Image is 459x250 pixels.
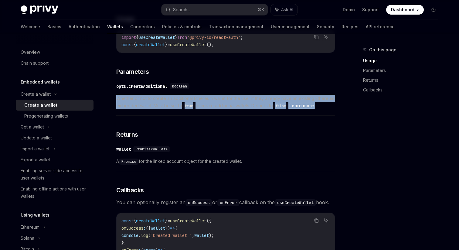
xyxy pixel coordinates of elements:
a: Learn more [289,103,314,108]
a: Enabling server-side access to user wallets [16,165,93,183]
a: Parameters [363,66,443,75]
div: Overview [21,49,40,56]
span: You can optionally register an or callback on the hook. [116,198,335,207]
span: Parameters [116,67,149,76]
a: Welcome [21,19,40,34]
div: wallet [116,146,131,152]
button: Ask AI [322,217,330,224]
code: onSuccess [185,199,212,206]
span: console [121,233,138,238]
a: Demo [343,7,355,13]
a: Connectors [130,19,155,34]
img: dark logo [21,5,58,14]
span: ( [148,233,151,238]
a: Support [362,7,379,13]
div: Search... [173,6,190,13]
a: Dashboard [386,5,424,15]
div: Pregenerating wallets [24,112,68,120]
span: const [121,218,134,224]
button: Ask AI [271,4,297,15]
a: Usage [363,56,443,66]
span: (); [206,42,214,47]
span: } [175,35,177,40]
button: Copy the contents from the code block [312,33,320,41]
span: ({ [146,225,151,231]
span: Returns [116,130,138,139]
span: import [121,35,136,40]
a: Recipes [342,19,359,34]
span: Whether or not to create an additional Ethereum wallet for the user if they already have an exist... [116,95,335,109]
div: Chain support [21,60,49,67]
a: Returns [363,75,443,85]
span: createWallet [136,42,165,47]
span: ; [240,35,243,40]
div: Create a wallet [21,91,51,98]
div: Enabling offline actions with user wallets [21,185,90,200]
span: ); [209,233,214,238]
div: opts.createAdditional [116,83,167,89]
div: Create a wallet [24,101,57,109]
span: => [170,225,175,231]
span: } [165,42,168,47]
span: Callbacks [116,186,144,194]
a: Wallets [107,19,123,34]
button: Search...⌘K [161,4,268,15]
span: { [136,35,138,40]
a: Authentication [69,19,100,34]
span: 'Created wallet ' [151,233,192,238]
span: A for the linked account object for the created wallet. [116,158,335,165]
a: Chain support [16,58,93,69]
a: Callbacks [363,85,443,95]
a: Enabling offline actions with user wallets [16,183,93,202]
a: Export a wallet [16,154,93,165]
button: Toggle dark mode [429,5,438,15]
a: API reference [366,19,395,34]
code: useCreateWallet [275,199,316,206]
a: Create a wallet [16,100,93,111]
span: On this page [369,46,396,53]
span: wallet [194,233,209,238]
span: wallet [151,225,165,231]
span: . [138,233,141,238]
span: }) [165,225,170,231]
code: Promise [119,159,139,165]
a: Policies & controls [162,19,202,34]
span: useCreateWallet [170,42,206,47]
code: onError [217,199,239,206]
a: Basics [47,19,61,34]
button: Copy the contents from the code block [312,217,320,224]
a: Security [317,19,334,34]
span: Ask AI [281,7,293,13]
span: '@privy-io/react-auth' [187,35,240,40]
span: log [141,233,148,238]
span: : [143,225,146,231]
span: ({ [206,218,211,224]
a: Update a wallet [16,132,93,143]
span: const [121,42,134,47]
a: Overview [16,47,93,58]
div: Export a wallet [21,156,50,163]
span: } [165,218,168,224]
span: Dashboard [391,7,414,13]
span: = [168,42,170,47]
span: Promise<Wallet> [136,147,168,152]
span: onSuccess [121,225,143,231]
div: Update a wallet [21,134,52,142]
span: ⌘ K [258,7,264,12]
div: Enabling server-side access to user wallets [21,167,90,182]
div: Get a wallet [21,123,44,131]
h5: Using wallets [21,211,49,219]
h5: Embedded wallets [21,78,60,86]
span: { [134,42,136,47]
code: false [273,103,288,109]
span: }, [121,240,126,245]
span: from [177,35,187,40]
span: useCreateWallet [138,35,175,40]
span: boolean [172,84,187,89]
div: Solana [21,235,34,242]
span: { [134,218,136,224]
span: , [192,233,194,238]
div: Import a wallet [21,145,49,152]
div: Ethereum [21,224,39,231]
span: createWallet [136,218,165,224]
